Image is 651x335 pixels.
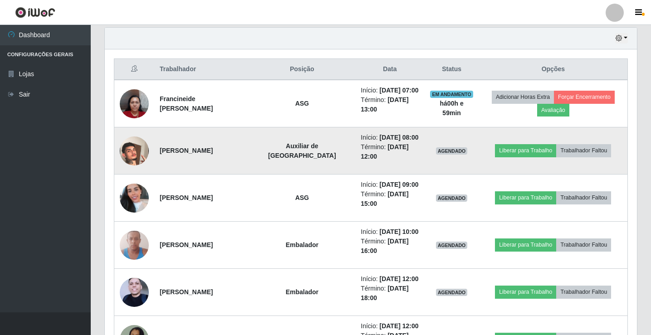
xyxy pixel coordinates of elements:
[361,133,419,142] li: Início:
[361,86,419,95] li: Início:
[120,273,149,311] img: 1706546677123.jpeg
[556,286,611,298] button: Trabalhador Faltou
[249,59,355,80] th: Posição
[295,100,309,107] strong: ASG
[361,142,419,161] li: Término:
[495,191,556,204] button: Liberar para Trabalho
[380,228,419,235] time: [DATE] 10:00
[361,180,419,189] li: Início:
[436,242,468,249] span: AGENDADO
[380,181,419,188] time: [DATE] 09:00
[556,238,611,251] button: Trabalhador Faltou
[286,241,318,248] strong: Embalador
[361,321,419,331] li: Início:
[380,275,419,282] time: [DATE] 12:00
[556,191,611,204] button: Trabalhador Faltou
[436,289,468,296] span: AGENDADO
[495,286,556,298] button: Liberar para Trabalho
[361,189,419,209] li: Término:
[268,142,336,159] strong: Auxiliar de [GEOGRAPHIC_DATA]
[15,7,55,18] img: CoreUI Logo
[160,194,213,201] strong: [PERSON_NAME]
[495,144,556,157] button: Liberar para Trabalho
[120,226,149,264] img: 1677584199687.jpeg
[120,125,149,177] img: 1726002463138.jpeg
[556,144,611,157] button: Trabalhador Faltou
[160,147,213,154] strong: [PERSON_NAME]
[436,194,468,202] span: AGENDADO
[495,238,556,251] button: Liberar para Trabalho
[537,104,569,117] button: Avaliação
[295,194,309,201] strong: ASG
[425,59,479,80] th: Status
[554,91,615,103] button: Forçar Encerramento
[361,237,419,256] li: Término:
[361,274,419,284] li: Início:
[380,322,419,330] time: [DATE] 12:00
[380,134,419,141] time: [DATE] 08:00
[380,87,419,94] time: [DATE] 07:00
[430,91,473,98] span: EM ANDAMENTO
[154,59,249,80] th: Trabalhador
[160,95,213,112] strong: Francineide [PERSON_NAME]
[120,84,149,123] img: 1735852864597.jpeg
[436,147,468,155] span: AGENDADO
[361,227,419,237] li: Início:
[286,288,318,296] strong: Embalador
[160,241,213,248] strong: [PERSON_NAME]
[120,172,149,224] img: 1750447582660.jpeg
[355,59,424,80] th: Data
[361,95,419,114] li: Término:
[440,100,464,117] strong: há 00 h e 59 min
[160,288,213,296] strong: [PERSON_NAME]
[492,91,554,103] button: Adicionar Horas Extra
[361,284,419,303] li: Término:
[479,59,628,80] th: Opções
